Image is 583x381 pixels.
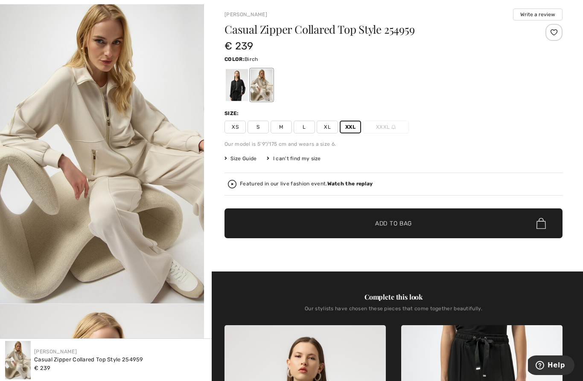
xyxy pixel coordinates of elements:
span: Birch [245,56,258,62]
span: M [271,121,292,133]
div: Featured in our live fashion event. [240,181,373,187]
div: Our stylists have chosen these pieces that come together beautifully. [224,306,563,318]
span: XXL [340,121,361,133]
div: Our model is 5'9"/175 cm and wears a size 6. [224,140,563,148]
span: XS [224,121,246,133]
span: XL [317,121,338,133]
h1: Casual Zipper Collared Top Style 254959 [224,24,506,35]
button: Add to Bag [224,208,563,238]
img: ring-m.svg [391,125,396,129]
span: Size Guide [224,155,257,162]
div: I can't find my size [267,155,321,162]
div: Birch [251,69,273,101]
span: XXXL [363,121,409,133]
span: € 239 [34,365,51,371]
iframe: Opens a widget where you can find more information [528,355,574,377]
span: € 239 [224,40,254,52]
div: Complete this look [224,292,563,302]
strong: Watch the replay [327,181,373,187]
div: Black [226,69,248,101]
div: Casual Zipper Collared Top Style 254959 [34,355,143,364]
button: Write a review [513,9,563,20]
a: [PERSON_NAME] [34,349,77,355]
img: Casual Zipper Collared Top Style 254959 [5,341,31,379]
span: Color: [224,56,245,62]
span: S [248,121,269,133]
img: Watch the replay [228,180,236,188]
div: Size: [224,110,241,117]
span: Add to Bag [375,219,412,228]
img: Bag.svg [536,218,546,229]
a: [PERSON_NAME] [224,12,267,17]
span: L [294,121,315,133]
